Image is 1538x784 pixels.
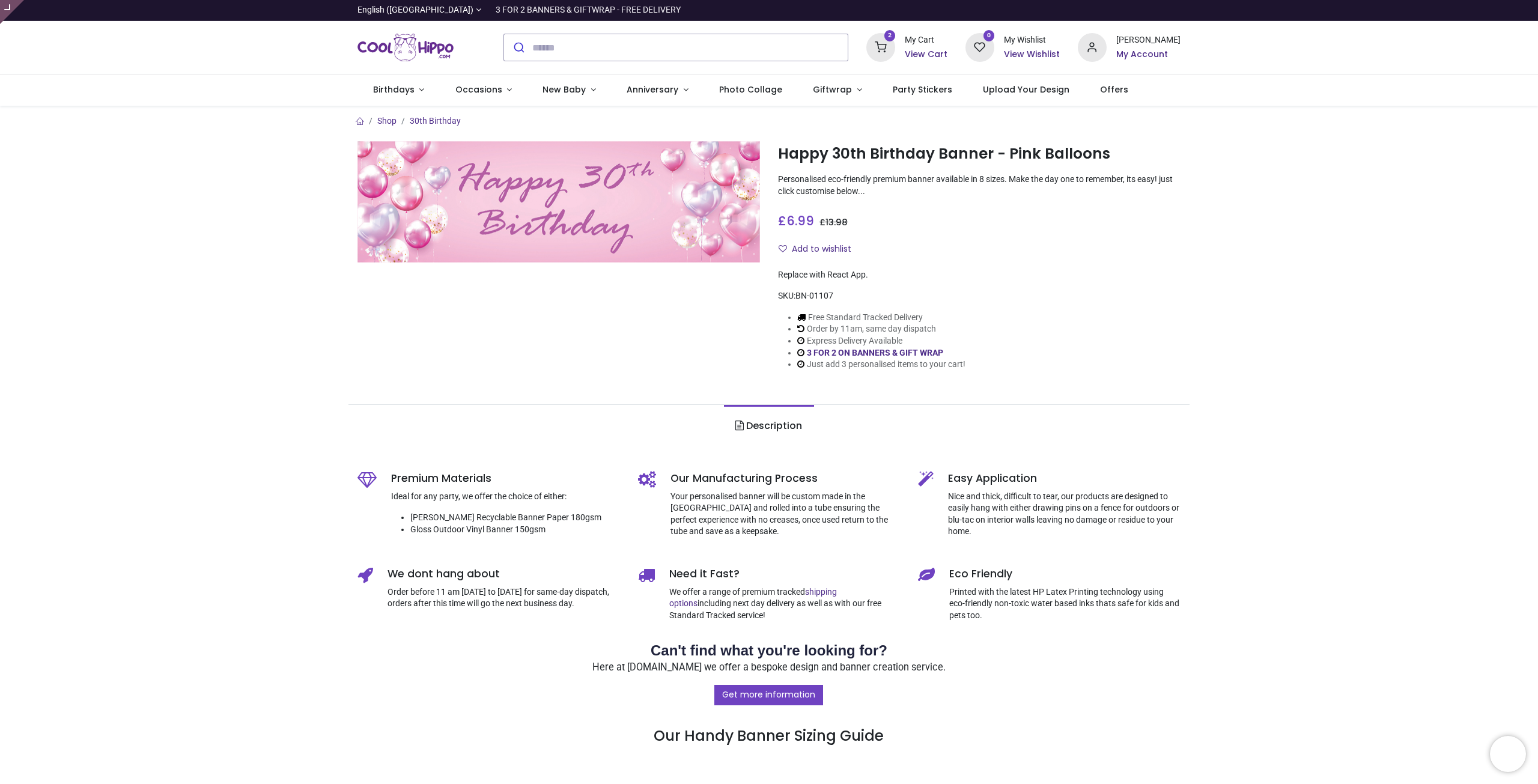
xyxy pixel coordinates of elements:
[388,567,620,582] h5: We dont hang about
[391,491,620,503] p: Ideal for any party, we offer the choice of either:
[948,471,1181,486] h5: Easy Application
[905,49,947,61] a: View Cart
[778,144,1181,164] h1: Happy 30th Birthday Banner - Pink Balloons
[1100,84,1128,96] span: Offers
[357,31,454,64] img: Cool Hippo
[1004,49,1060,61] a: View Wishlist
[670,471,901,486] h5: Our Manufacturing Process
[813,84,852,96] span: Giftwrap
[795,291,833,300] span: BN-01107
[965,42,994,52] a: 0
[778,212,814,229] span: £
[670,491,901,538] p: Your personalised banner will be custom made in the [GEOGRAPHIC_DATA] and rolled into a tube ensu...
[797,74,877,106] a: Giftwrap
[357,4,481,16] a: English ([GEOGRAPHIC_DATA])
[611,74,704,106] a: Anniversary
[440,74,527,106] a: Occasions
[819,216,848,228] span: £
[410,116,461,126] a: 30th Birthday
[778,269,1181,281] div: Replace with React App.
[779,245,787,253] i: Add to wishlist
[778,239,862,260] button: Add to wishlistAdd to wishlist
[357,640,1181,661] h2: Can't find what you're looking for?
[928,4,1181,16] iframe: Customer reviews powered by Trustpilot
[627,84,678,96] span: Anniversary
[983,30,995,41] sup: 0
[669,567,901,582] h5: Need it Fast?
[797,323,965,335] li: Order by 11am, same day dispatch
[357,141,760,263] img: Happy 30th Birthday Banner - Pink Balloons
[719,84,782,96] span: Photo Collage
[496,4,681,16] div: 3 FOR 2 BANNERS & GIFTWRAP - FREE DELIVERY
[527,74,612,106] a: New Baby
[797,335,965,347] li: Express Delivery Available
[905,34,947,46] div: My Cart
[1116,34,1181,46] div: [PERSON_NAME]
[949,586,1181,622] p: Printed with the latest HP Latex Printing technology using eco-friendly non-toxic water based ink...
[807,348,943,357] a: 3 FOR 2 ON BANNERS & GIFT WRAP
[778,174,1181,197] p: Personalised eco-friendly premium banner available in 8 sizes. Make the day one to remember, its ...
[983,84,1069,96] span: Upload Your Design
[504,34,532,61] button: Submit
[377,116,397,126] a: Shop
[410,512,620,524] li: [PERSON_NAME] Recyclable Banner Paper 180gsm
[410,524,620,536] li: Gloss Outdoor Vinyl Banner 150gsm
[357,661,1181,675] p: Here at [DOMAIN_NAME] we offer a bespoke design and banner creation service.
[1490,736,1526,772] iframe: Brevo live chat
[714,685,823,705] a: Get more information
[1004,34,1060,46] div: My Wishlist
[455,84,502,96] span: Occasions
[825,216,848,228] span: 13.98
[893,84,952,96] span: Party Stickers
[866,42,895,52] a: 2
[357,31,454,64] a: Logo of Cool Hippo
[388,586,620,610] p: Order before 11 am [DATE] to [DATE] for same-day dispatch, orders after this time will go the nex...
[669,586,901,622] p: We offer a range of premium tracked including next day delivery as well as with our free Standard...
[724,405,813,447] a: Description
[543,84,586,96] span: New Baby
[1116,49,1181,61] a: My Account
[357,684,1181,747] h3: Our Handy Banner Sizing Guide
[786,212,814,229] span: 6.99
[948,491,1181,538] p: Nice and thick, difficult to tear, our products are designed to easily hang with either drawing p...
[778,290,1181,302] div: SKU:
[884,30,896,41] sup: 2
[357,74,440,106] a: Birthdays
[373,84,415,96] span: Birthdays
[797,312,965,324] li: Free Standard Tracked Delivery
[797,359,965,371] li: Just add 3 personalised items to your cart!
[949,567,1181,582] h5: Eco Friendly
[391,471,620,486] h5: Premium Materials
